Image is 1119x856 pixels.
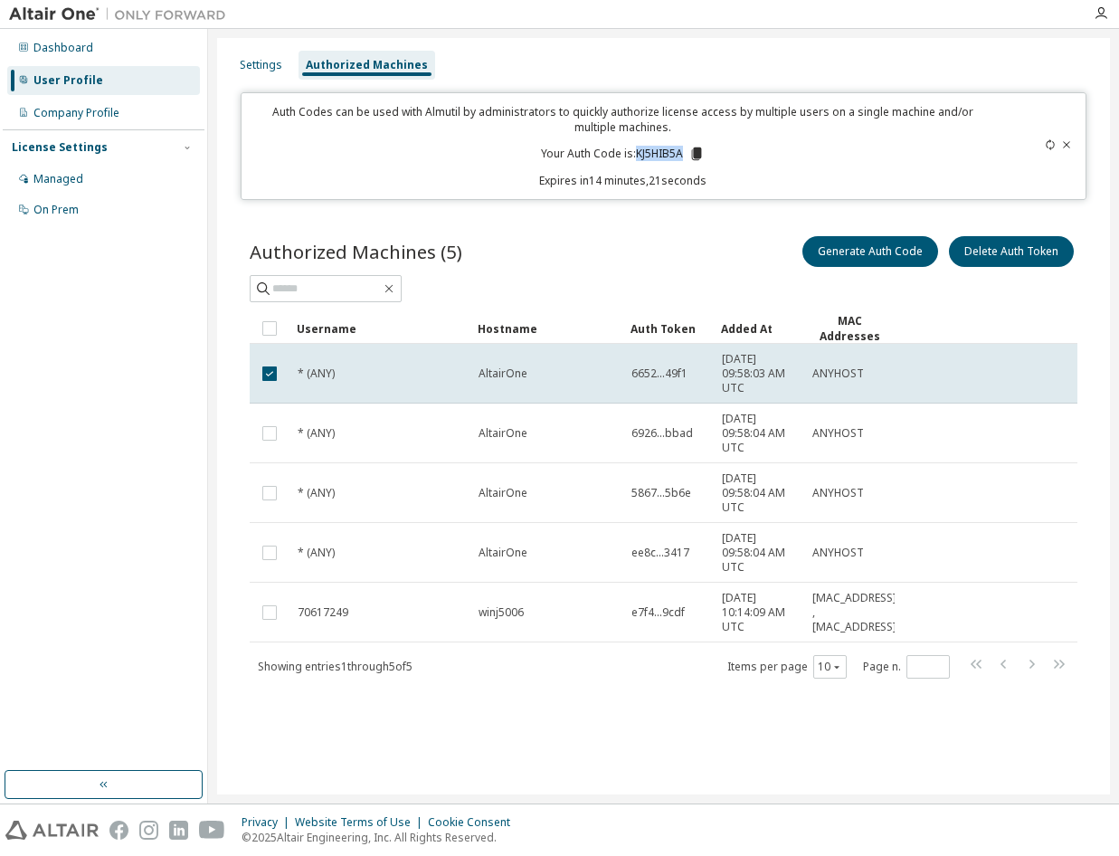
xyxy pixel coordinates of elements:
div: Managed [33,172,83,186]
span: 70617249 [298,605,348,620]
span: ee8c...3417 [631,546,689,560]
span: Authorized Machines (5) [250,239,462,264]
span: AltairOne [479,486,527,500]
div: Hostname [478,314,616,343]
span: * (ANY) [298,426,335,441]
img: facebook.svg [109,821,128,840]
button: 10 [818,660,842,674]
div: Cookie Consent [428,815,521,830]
div: MAC Addresses [811,313,887,344]
span: AltairOne [479,366,527,381]
div: Company Profile [33,106,119,120]
span: 5867...5b6e [631,486,691,500]
span: [DATE] 09:58:04 AM UTC [722,471,796,515]
p: Expires in 14 minutes, 21 seconds [252,173,991,188]
div: User Profile [33,73,103,88]
div: Username [297,314,463,343]
p: © 2025 Altair Engineering, Inc. All Rights Reserved. [242,830,521,845]
span: 6926...bbad [631,426,693,441]
span: e7f4...9cdf [631,605,685,620]
span: Items per page [727,655,847,679]
div: Added At [721,314,797,343]
p: Your Auth Code is: KJ5HIB5A [541,146,705,162]
span: Showing entries 1 through 5 of 5 [258,659,413,674]
span: * (ANY) [298,486,335,500]
div: Settings [240,58,282,72]
span: ANYHOST [812,486,864,500]
span: 6652...49f1 [631,366,688,381]
span: ANYHOST [812,546,864,560]
span: [DATE] 09:58:03 AM UTC [722,352,796,395]
button: Generate Auth Code [802,236,938,267]
span: Page n. [863,655,950,679]
span: AltairOne [479,546,527,560]
span: * (ANY) [298,366,335,381]
span: winj5006 [479,605,524,620]
div: Privacy [242,815,295,830]
img: linkedin.svg [169,821,188,840]
div: Dashboard [33,41,93,55]
div: Website Terms of Use [295,815,428,830]
img: altair_logo.svg [5,821,99,840]
span: [DATE] 09:58:04 AM UTC [722,412,796,455]
span: [MAC_ADDRESS] , [MAC_ADDRESS] [812,591,896,634]
span: [DATE] 10:14:09 AM UTC [722,591,796,634]
span: * (ANY) [298,546,335,560]
img: youtube.svg [199,821,225,840]
div: On Prem [33,203,79,217]
div: Auth Token [631,314,706,343]
img: instagram.svg [139,821,158,840]
div: Authorized Machines [306,58,428,72]
span: [DATE] 09:58:04 AM UTC [722,531,796,575]
span: ANYHOST [812,366,864,381]
div: License Settings [12,140,108,155]
button: Delete Auth Token [949,236,1074,267]
span: AltairOne [479,426,527,441]
span: ANYHOST [812,426,864,441]
p: Auth Codes can be used with Almutil by administrators to quickly authorize license access by mult... [252,104,991,135]
img: Altair One [9,5,235,24]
